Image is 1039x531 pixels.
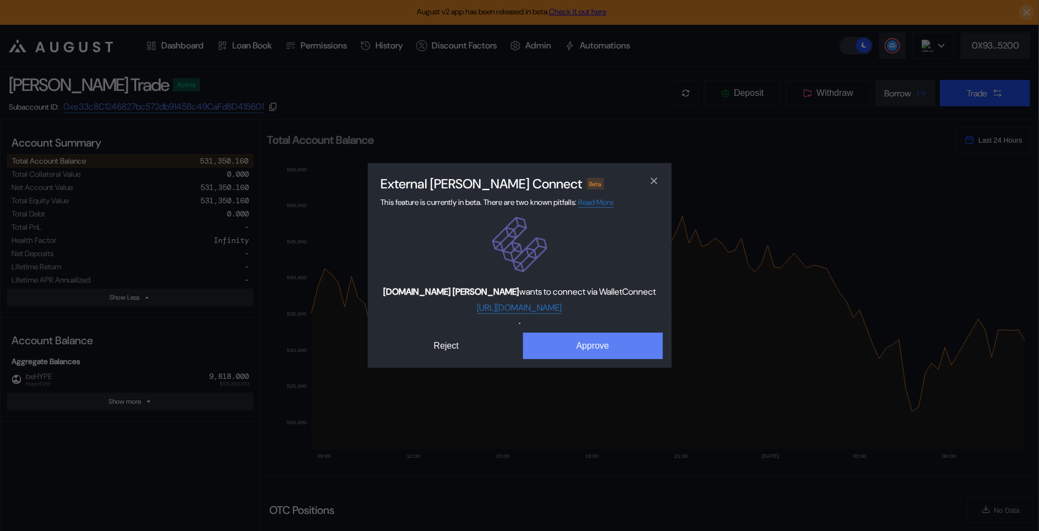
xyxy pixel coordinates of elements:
button: Reject [377,333,516,359]
img: ether.fi dApp logo [492,217,547,272]
h2: External [PERSON_NAME] Connect [381,175,583,192]
b: [DOMAIN_NAME] [PERSON_NAME] [383,286,519,297]
button: close modal [645,172,663,189]
span: wants to connect via WalletConnect [383,286,656,297]
span: This feature is currently in beta. There are two known pitfalls: [381,197,614,208]
div: Beta [587,178,605,189]
a: [URL][DOMAIN_NAME] [477,302,562,314]
button: Approve [523,333,663,359]
a: Read More [579,197,614,208]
